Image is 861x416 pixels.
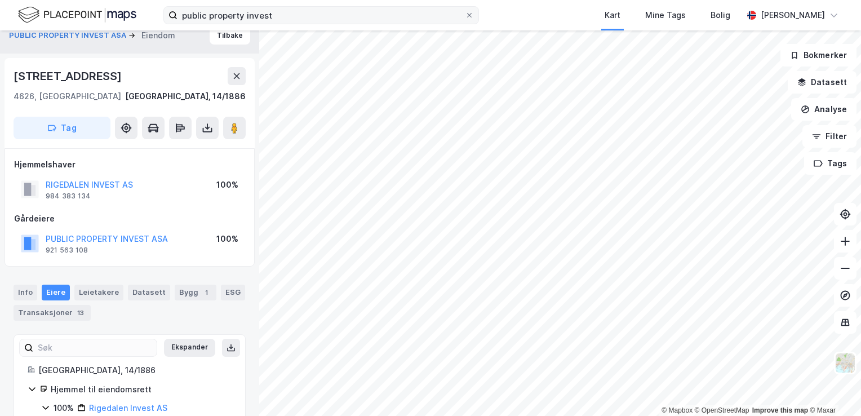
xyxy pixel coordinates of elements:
div: Bygg [175,285,216,300]
div: Kontrollprogram for chat [805,362,861,416]
div: 4626, [GEOGRAPHIC_DATA] [14,90,121,103]
div: Eiendom [141,29,175,42]
div: ESG [221,285,245,300]
div: Transaksjoner [14,305,91,321]
div: Kart [605,8,620,22]
div: 100% [54,401,74,415]
div: Datasett [128,285,170,300]
div: Mine Tags [645,8,686,22]
button: Ekspander [164,339,215,357]
a: Rigedalen Invest AS [89,403,167,413]
a: OpenStreetMap [695,406,749,414]
button: PUBLIC PROPERTY INVEST ASA [9,30,128,41]
button: Datasett [788,71,856,94]
div: [GEOGRAPHIC_DATA], 14/1886 [38,364,232,377]
div: Gårdeiere [14,212,245,225]
div: Hjemmel til eiendomsrett [51,383,232,396]
div: [STREET_ADDRESS] [14,67,124,85]
div: 13 [75,307,86,318]
div: 984 383 134 [46,192,91,201]
div: Info [14,285,37,300]
button: Analyse [791,98,856,121]
button: Tag [14,117,110,139]
input: Søk [33,339,157,356]
a: Improve this map [752,406,808,414]
div: 921 563 108 [46,246,88,255]
div: Leietakere [74,285,123,300]
iframe: Chat Widget [805,362,861,416]
div: [PERSON_NAME] [761,8,825,22]
img: Z [835,352,856,374]
button: Filter [802,125,856,148]
div: [GEOGRAPHIC_DATA], 14/1886 [125,90,246,103]
div: Eiere [42,285,70,300]
div: 100% [216,232,238,246]
button: Tilbake [210,26,250,45]
div: 1 [201,287,212,298]
div: Bolig [711,8,730,22]
button: Bokmerker [780,44,856,67]
button: Tags [804,152,856,175]
input: Søk på adresse, matrikkel, gårdeiere, leietakere eller personer [177,7,465,24]
a: Mapbox [662,406,693,414]
div: Hjemmelshaver [14,158,245,171]
div: 100% [216,178,238,192]
img: logo.f888ab2527a4732fd821a326f86c7f29.svg [18,5,136,25]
